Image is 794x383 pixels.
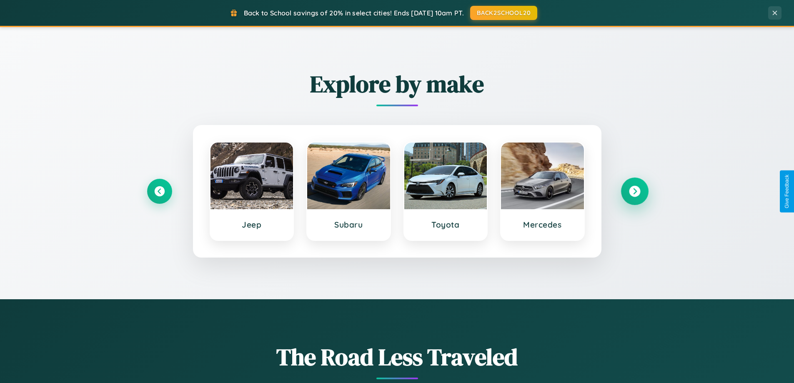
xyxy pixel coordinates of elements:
[509,220,576,230] h3: Mercedes
[219,220,285,230] h3: Jeep
[316,220,382,230] h3: Subaru
[244,9,464,17] span: Back to School savings of 20% in select cities! Ends [DATE] 10am PT.
[413,220,479,230] h3: Toyota
[147,68,647,100] h2: Explore by make
[147,341,647,373] h1: The Road Less Traveled
[470,6,537,20] button: BACK2SCHOOL20
[784,175,790,208] div: Give Feedback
